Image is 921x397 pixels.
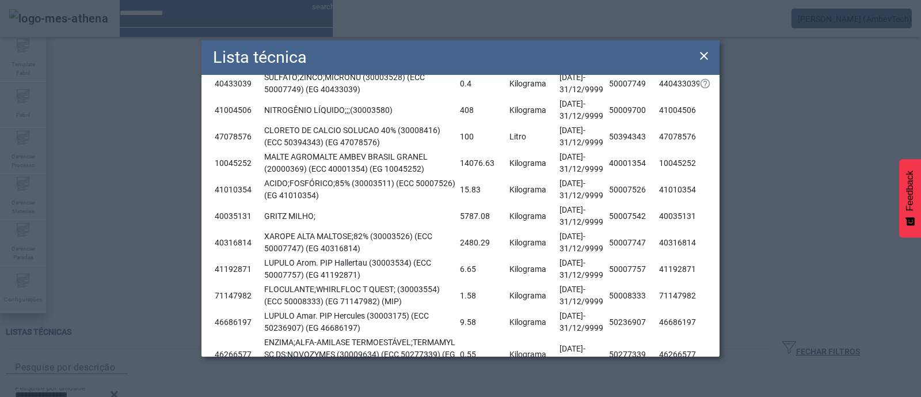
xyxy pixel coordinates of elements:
[459,177,508,202] td: 15.83
[214,230,262,255] td: 40316814
[214,124,262,149] td: 47078576
[659,150,707,176] td: 10045252
[905,171,915,211] span: Feedback
[659,230,707,255] td: 40316814
[559,177,607,202] td: [DATE]
[559,150,607,176] td: [DATE]
[459,124,508,149] td: 100
[559,203,607,229] td: [DATE]
[608,283,657,308] td: 50008333
[659,336,707,373] td: 46266577
[608,336,657,373] td: 50277339
[213,45,307,70] h2: Lista técnica
[509,150,557,176] td: Kilograma
[264,97,458,123] td: NITROGÊNIO LÍQUIDO;;;(30003580)
[659,124,707,149] td: 47078576
[559,256,607,282] td: [DATE]
[559,336,607,373] td: [DATE]
[214,309,262,335] td: 46686197
[264,124,458,149] td: CLORETO DE CALCIO SOLUCAO 40% (30008416) (ECC 50394343) (EG 47078576)
[264,150,458,176] td: MALTE AGROMALTE AMBEV BRASIL GRANEL (20000369) (ECC 40001354) (EG 10045252)
[608,97,657,123] td: 50009700
[608,71,657,96] td: 50007749
[264,336,458,373] td: ENZIMA;ALFA-AMILASE TERMOESTÁVEL;TERMAMYL SC DS;NOVOZYMES (30009634) (ECC 50277339) (EG 46266577)
[559,97,607,123] td: [DATE]
[608,230,657,255] td: 50007747
[214,256,262,282] td: 41192871
[659,203,707,229] td: 40035131
[659,309,707,335] td: 46686197
[264,177,458,202] td: ACIDO;FOSFÓRICO;85% (30003511) (ECC 50007526) (EG 41010354)
[659,177,707,202] td: 41010354
[509,256,557,282] td: Kilograma
[509,336,557,373] td: Kilograma
[459,150,508,176] td: 14076.63
[214,71,262,96] td: 40433039
[659,71,707,96] td: 4404330399
[459,283,508,308] td: 1.58
[264,309,458,335] td: LUPULO Amar. PIP Hercules (30003175) (ECC 50236907) (EG 46686197)
[264,230,458,255] td: XAROPE ALTA MALTOSE;82% (30003526) (ECC 50007747) (EG 40316814)
[559,309,607,335] td: [DATE]
[659,97,707,123] td: 41004506
[459,309,508,335] td: 9.58
[608,150,657,176] td: 40001354
[214,97,262,123] td: 41004506
[509,97,557,123] td: Kilograma
[264,203,458,229] td: GRITZ MILHO;
[509,230,557,255] td: Kilograma
[459,336,508,373] td: 0.55
[659,283,707,308] td: 71147982
[509,124,557,149] td: Litro
[459,97,508,123] td: 408
[214,203,262,229] td: 40035131
[509,71,557,96] td: Kilograma
[459,256,508,282] td: 6.65
[608,256,657,282] td: 50007757
[459,230,508,255] td: 2480.29
[214,177,262,202] td: 41010354
[459,203,508,229] td: 5787.08
[264,283,458,308] td: FLOCULANTE;WHIRLFLOC T QUEST; (30003554) (ECC 50008333) (EG 71147982) (MIP)
[608,124,657,149] td: 50394343
[899,159,921,237] button: Feedback - Mostrar pesquisa
[509,309,557,335] td: Kilograma
[214,283,262,308] td: 71147982
[559,230,607,255] td: [DATE]
[509,177,557,202] td: Kilograma
[214,336,262,373] td: 46266577
[608,177,657,202] td: 50007526
[608,203,657,229] td: 50007542
[214,150,262,176] td: 10045252
[459,71,508,96] td: 0.4
[264,71,458,96] td: SULFATO;ZINCO;MICRONU (30003528) (ECC 50007749) (EG 40433039)
[509,283,557,308] td: Kilograma
[559,124,607,149] td: [DATE]
[264,256,458,282] td: LUPULO Arom. PIP Hallertau (30003534) (ECC 50007757) (EG 41192871)
[559,71,607,96] td: [DATE]
[559,283,607,308] td: [DATE]
[509,203,557,229] td: Kilograma
[659,256,707,282] td: 41192871
[608,309,657,335] td: 50236907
